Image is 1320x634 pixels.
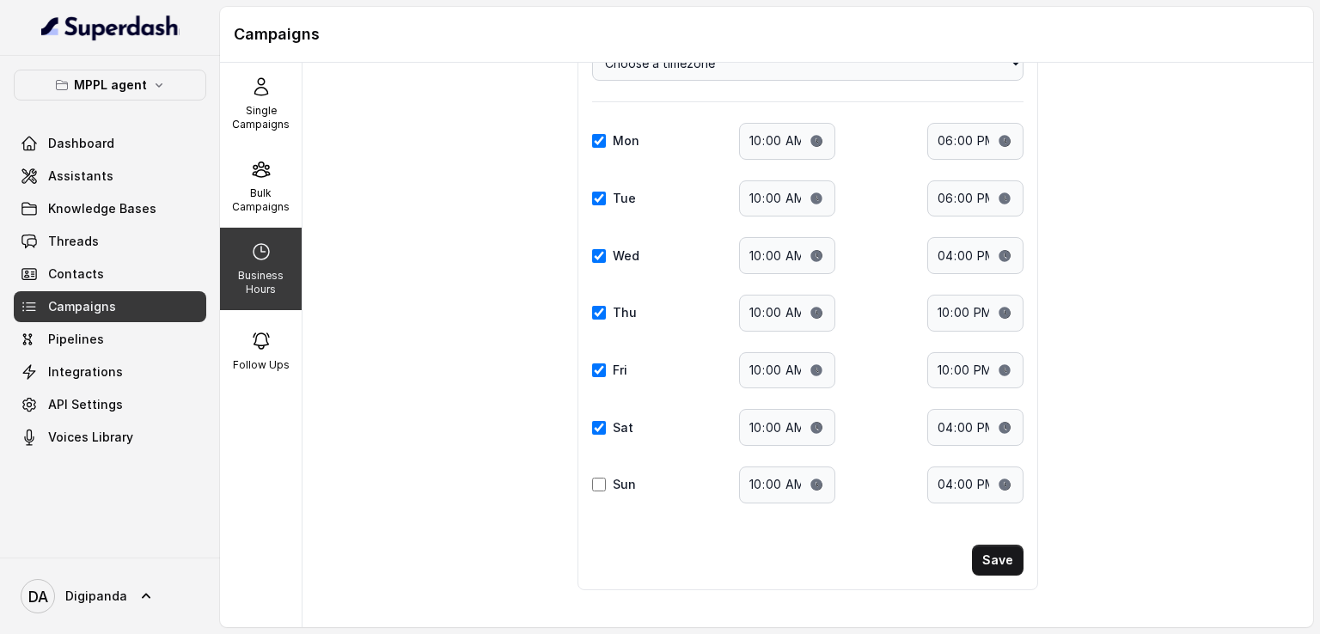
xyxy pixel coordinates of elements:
[48,396,123,413] span: API Settings
[613,419,633,436] label: Sat
[613,476,636,493] label: Sun
[48,265,104,283] span: Contacts
[227,104,295,131] p: Single Campaigns
[48,429,133,446] span: Voices Library
[48,233,99,250] span: Threads
[14,389,206,420] a: API Settings
[14,291,206,322] a: Campaigns
[48,363,123,381] span: Integrations
[613,132,639,149] label: Mon
[41,14,180,41] img: light.svg
[48,331,104,348] span: Pipelines
[613,304,637,321] label: Thu
[28,588,48,606] text: DA
[14,422,206,453] a: Voices Library
[48,168,113,185] span: Assistants
[74,75,147,95] p: MPPL agent
[65,588,127,605] span: Digipanda
[227,269,295,296] p: Business Hours
[233,358,290,372] p: Follow Ups
[48,200,156,217] span: Knowledge Bases
[14,128,206,159] a: Dashboard
[14,226,206,257] a: Threads
[14,357,206,387] a: Integrations
[227,186,295,214] p: Bulk Campaigns
[613,247,639,265] label: Wed
[972,545,1024,576] button: Save
[613,362,627,379] label: Fri
[234,21,1299,48] h1: Campaigns
[14,161,206,192] a: Assistants
[14,572,206,620] a: Digipanda
[48,298,116,315] span: Campaigns
[14,324,206,355] a: Pipelines
[14,70,206,101] button: MPPL agent
[613,190,636,207] label: Tue
[14,193,206,224] a: Knowledge Bases
[14,259,206,290] a: Contacts
[48,135,114,152] span: Dashboard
